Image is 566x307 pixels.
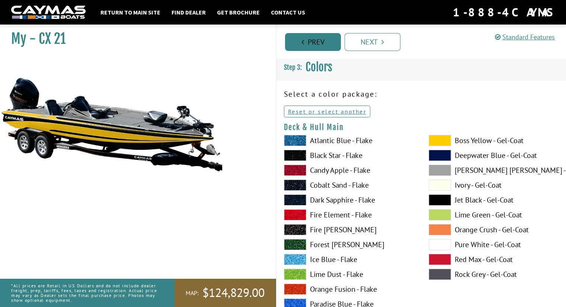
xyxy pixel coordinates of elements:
label: Jet Black - Gel-Coat [429,194,559,206]
a: Find Dealer [168,7,210,17]
label: Orange Crush - Gel-Coat [429,224,559,235]
div: 1-888-4CAYMAS [453,4,555,20]
label: Cobalt Sand - Flake [284,180,414,191]
a: Prev [285,33,341,51]
a: Reset or select another [284,106,371,117]
a: Standard Features [495,33,555,41]
label: Deepwater Blue - Gel-Coat [429,150,559,161]
p: Select a color package: [284,88,559,100]
label: Orange Fusion - Flake [284,284,414,295]
label: Fire [PERSON_NAME] [284,224,414,235]
label: [PERSON_NAME] [PERSON_NAME] - Gel-Coat [429,165,559,176]
h1: My - CX 21 [11,30,257,47]
label: Ice Blue - Flake [284,254,414,265]
span: $124,829.00 [202,285,265,301]
a: Get Brochure [213,7,263,17]
label: Atlantic Blue - Flake [284,135,414,146]
label: Ivory - Gel-Coat [429,180,559,191]
h4: Deck & Hull Main [284,123,559,132]
a: Return to main site [97,7,164,17]
label: Red Max - Gel-Coat [429,254,559,265]
label: Dark Sapphire - Flake [284,194,414,206]
label: Pure White - Gel-Coat [429,239,559,250]
label: Lime Green - Gel-Coat [429,209,559,220]
p: *All prices are Retail in US Dollars and do not include dealer freight, prep, tariffs, fees, taxe... [11,279,158,307]
label: Lime Dust - Flake [284,269,414,280]
label: Forest [PERSON_NAME] [284,239,414,250]
a: MAP:$124,829.00 [175,279,276,307]
label: Candy Apple - Flake [284,165,414,176]
label: Rock Grey - Gel-Coat [429,269,559,280]
a: Contact Us [267,7,309,17]
a: Next [345,33,400,51]
img: white-logo-c9c8dbefe5ff5ceceb0f0178aa75bf4bb51f6bca0971e226c86eb53dfe498488.png [11,6,86,19]
label: Boss Yellow - Gel-Coat [429,135,559,146]
span: MAP: [186,289,199,297]
label: Black Star - Flake [284,150,414,161]
label: Fire Element - Flake [284,209,414,220]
